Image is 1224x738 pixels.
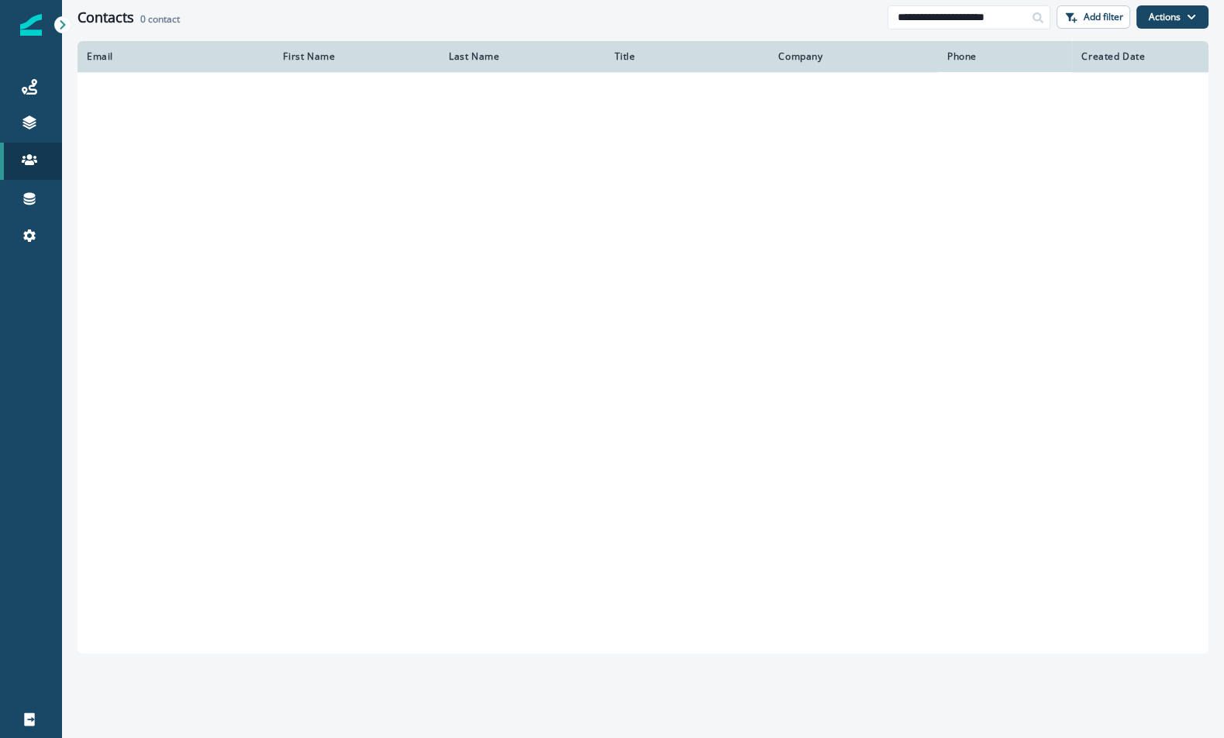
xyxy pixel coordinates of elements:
div: Email [87,50,264,63]
button: Actions [1136,5,1208,29]
img: Inflection [20,14,42,36]
div: First Name [283,50,430,63]
p: Add filter [1084,12,1123,22]
h2: contact [140,14,180,25]
div: Title [615,50,760,63]
span: 0 [140,12,146,26]
div: Created Date [1081,50,1199,63]
div: Company [778,50,929,63]
div: Phone [947,50,1063,63]
button: Add filter [1057,5,1130,29]
div: Last Name [449,50,596,63]
h1: Contacts [78,9,134,26]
